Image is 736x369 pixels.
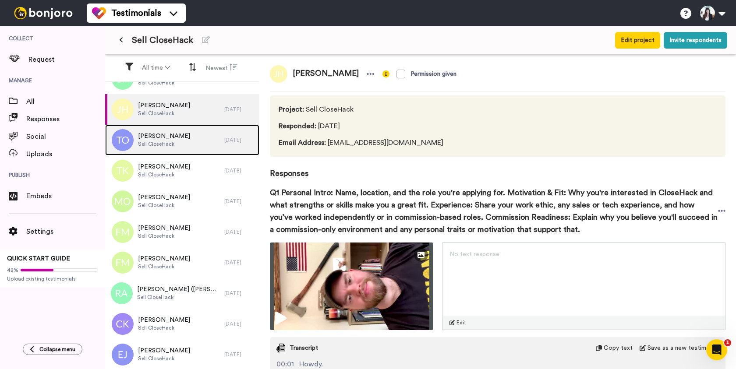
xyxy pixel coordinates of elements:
[138,110,190,117] span: Sell CloseHack
[410,70,456,78] div: Permission given
[664,32,727,49] button: Invite respondents
[706,339,727,360] iframe: Intercom live chat
[449,251,499,257] span: No text response
[279,139,326,146] span: Email Address :
[138,171,190,178] span: Sell CloseHack
[112,98,134,120] img: jh.png
[138,202,190,209] span: Sell CloseHack
[138,101,190,110] span: [PERSON_NAME]
[112,313,134,335] img: ck.png
[26,96,105,107] span: All
[138,346,190,355] span: [PERSON_NAME]
[111,282,133,304] img: ra.png
[137,285,220,294] span: [PERSON_NAME] ([PERSON_NAME]) [PERSON_NAME]
[138,224,190,232] span: [PERSON_NAME]
[26,131,105,142] span: Social
[290,344,318,352] span: Transcript
[138,79,190,86] span: Sell CloseHack
[138,232,190,239] span: Sell CloseHack
[270,157,725,179] span: Responses
[112,252,134,274] img: fm.png
[138,193,190,202] span: [PERSON_NAME]
[287,65,364,83] span: [PERSON_NAME]
[92,6,106,20] img: tm-color.svg
[138,355,190,362] span: Sell CloseHack
[270,242,433,330] img: ce2b4e8a-fad5-4db6-af1c-8ec3b6f5d5b9-thumbnail_full-1757719150.jpg
[138,132,190,141] span: [PERSON_NAME]
[111,7,161,19] span: Testimonials
[112,160,134,182] img: tk.png
[7,256,70,262] span: QUICK START GUIDE
[23,344,82,355] button: Collapse menu
[105,186,259,217] a: [PERSON_NAME]Sell CloseHack[DATE]
[138,263,190,270] span: Sell CloseHack
[112,190,134,212] img: mo.png
[724,339,731,346] span: 1
[270,65,287,83] img: jh.png
[112,221,134,243] img: fm.png
[224,198,255,205] div: [DATE]
[138,316,190,324] span: [PERSON_NAME]
[279,106,304,113] span: Project :
[39,346,75,353] span: Collapse menu
[200,60,243,76] button: Newest
[224,167,255,174] div: [DATE]
[224,106,255,113] div: [DATE]
[137,294,220,301] span: Sell CloseHack
[604,344,633,352] span: Copy text
[132,34,193,46] span: Sell CloseHack
[105,247,259,278] a: [PERSON_NAME]Sell CloseHack[DATE]
[279,123,316,130] span: Responded :
[276,344,285,352] img: transcript.svg
[224,290,255,297] div: [DATE]
[270,186,718,235] span: Q1 Personal Intro: Name, location, and the role you're applying for. Motivation & Fit: Why you're...
[138,162,190,171] span: [PERSON_NAME]
[224,228,255,235] div: [DATE]
[648,344,719,352] span: Save as a new testimonial
[105,155,259,186] a: [PERSON_NAME]Sell CloseHack[DATE]
[137,60,175,76] button: All time
[28,54,105,65] span: Request
[279,137,443,148] span: [EMAIL_ADDRESS][DOMAIN_NAME]
[112,344,134,365] img: ej.png
[112,129,134,151] img: to.png
[138,254,190,263] span: [PERSON_NAME]
[279,121,443,131] span: [DATE]
[138,324,190,331] span: Sell CloseHack
[279,104,443,115] span: Sell CloseHack
[7,267,18,274] span: 42%
[26,226,105,237] span: Settings
[105,94,259,125] a: [PERSON_NAME]Sell CloseHack[DATE]
[7,275,98,282] span: Upload existing testimonials
[224,259,255,266] div: [DATE]
[224,320,255,327] div: [DATE]
[105,125,259,155] a: [PERSON_NAME]Sell CloseHack[DATE]
[105,278,259,309] a: [PERSON_NAME] ([PERSON_NAME]) [PERSON_NAME]Sell CloseHack[DATE]
[26,149,105,159] span: Uploads
[105,309,259,339] a: [PERSON_NAME]Sell CloseHack[DATE]
[615,32,660,49] button: Edit project
[138,141,190,148] span: Sell CloseHack
[224,137,255,144] div: [DATE]
[26,114,105,124] span: Responses
[456,319,466,326] span: Edit
[11,7,76,19] img: bj-logo-header-white.svg
[105,217,259,247] a: [PERSON_NAME]Sell CloseHack[DATE]
[224,351,255,358] div: [DATE]
[382,70,389,77] img: info-yellow.svg
[26,191,105,201] span: Embeds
